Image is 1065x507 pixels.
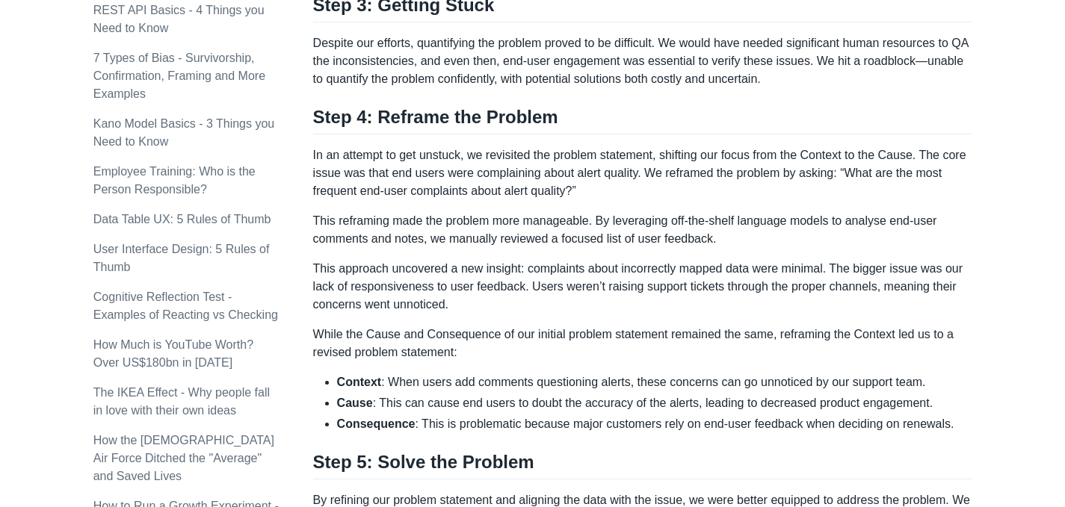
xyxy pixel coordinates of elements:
p: This approach uncovered a new insight: complaints about incorrectly mapped data were minimal. The... [313,260,972,314]
a: 7 Types of Bias - Survivorship, Confirmation, Framing and More Examples [93,52,265,100]
a: How the [DEMOGRAPHIC_DATA] Air Force Ditched the "Average" and Saved Lives [93,434,274,482]
a: How Much is YouTube Worth? Over US$180bn in [DATE] [93,338,253,369]
p: While the Cause and Consequence of our initial problem statement remained the same, reframing the... [313,326,972,361]
p: Despite our efforts, quantifying the problem proved to be difficult. We would have needed signifi... [313,34,972,88]
a: Employee Training: Who is the Person Responsible? [93,165,256,196]
a: Cognitive Reflection Test - Examples of Reacting vs Checking [93,290,278,321]
strong: Cause [337,396,373,409]
a: REST API Basics - 4 Things you Need to Know [93,4,265,34]
p: This reframing made the problem more manageable. By leveraging off-the-shelf language models to a... [313,212,972,248]
strong: Context [337,376,382,388]
li: : This can cause end users to doubt the accuracy of the alerts, leading to decreased product enga... [337,394,972,412]
h2: Step 5: Solve the Problem [313,451,972,479]
strong: Consequence [337,417,416,430]
li: : This is problematic because major customers rely on end-user feedback when deciding on renewals. [337,415,972,433]
a: Kano Model Basics - 3 Things you Need to Know [93,117,275,148]
p: In an attempt to get unstuck, we revisited the problem statement, shifting our focus from the Con... [313,146,972,200]
a: Data Table UX: 5 Rules of Thumb [93,213,271,225]
a: The IKEA Effect - Why people fall in love with their own ideas [93,386,270,417]
li: : When users add comments questioning alerts, these concerns can go unnoticed by our support team. [337,373,972,391]
h2: Step 4: Reframe the Problem [313,106,972,134]
a: User Interface Design: 5 Rules of Thumb [93,243,270,273]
